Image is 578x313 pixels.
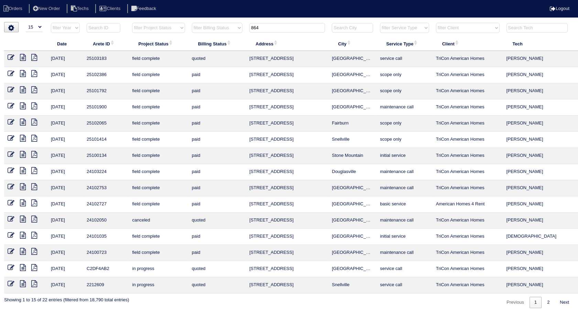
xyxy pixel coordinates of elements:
td: [DATE] [47,180,83,196]
td: C2DF4AB2 [83,261,129,277]
td: [PERSON_NAME] [503,132,575,148]
td: in progress [129,261,188,277]
td: TriCon American Homes [433,148,503,164]
td: TriCon American Homes [433,132,503,148]
th: Tech [503,36,575,51]
a: Clients [95,6,126,11]
td: [DATE] [47,164,83,180]
td: 25102386 [83,67,129,83]
td: [DATE] [47,245,83,261]
td: Fairburn [328,116,377,132]
td: 25101414 [83,132,129,148]
td: [GEOGRAPHIC_DATA] [328,67,377,83]
td: [STREET_ADDRESS] [246,67,328,83]
td: field complete [129,245,188,261]
a: Next [555,297,574,308]
td: TriCon American Homes [433,277,503,293]
td: [PERSON_NAME] [503,180,575,196]
input: Search City [332,23,373,33]
td: 24103224 [83,164,129,180]
td: [GEOGRAPHIC_DATA] [328,180,377,196]
input: Search Tech [506,23,568,33]
input: Search Address [249,23,325,33]
li: Techs [67,4,94,13]
td: [PERSON_NAME] [503,116,575,132]
td: American Homes 4 Rent [433,196,503,213]
td: 25100134 [83,148,129,164]
td: [STREET_ADDRESS] [246,245,328,261]
td: scope only [377,132,432,148]
td: [DATE] [47,67,83,83]
th: City: activate to sort column ascending [328,36,377,51]
td: field complete [129,180,188,196]
td: 25103183 [83,51,129,67]
a: New Order [29,6,65,11]
td: 25101900 [83,99,129,116]
td: 24102753 [83,180,129,196]
td: [PERSON_NAME] [503,277,575,293]
td: [PERSON_NAME] [503,148,575,164]
td: Stone Mountain [328,148,377,164]
a: 1 [530,297,542,308]
td: initial service [377,229,432,245]
td: [DEMOGRAPHIC_DATA] [503,229,575,245]
td: 24101035 [83,229,129,245]
td: [PERSON_NAME] [503,51,575,67]
td: paid [188,164,246,180]
td: [STREET_ADDRESS] [246,180,328,196]
a: Logout [550,6,569,11]
td: [DATE] [47,213,83,229]
td: paid [188,229,246,245]
td: [PERSON_NAME] [503,67,575,83]
td: TriCon American Homes [433,51,503,67]
td: [GEOGRAPHIC_DATA] [328,213,377,229]
td: [DATE] [47,277,83,293]
td: paid [188,245,246,261]
td: TriCon American Homes [433,261,503,277]
td: [STREET_ADDRESS] [246,148,328,164]
td: Snellville [328,277,377,293]
td: [PERSON_NAME] [503,83,575,99]
td: quoted [188,277,246,293]
td: [GEOGRAPHIC_DATA] [328,51,377,67]
td: [DATE] [47,99,83,116]
td: 24100723 [83,245,129,261]
td: paid [188,116,246,132]
td: paid [188,67,246,83]
td: service call [377,277,432,293]
td: TriCon American Homes [433,67,503,83]
td: Douglasville [328,164,377,180]
td: 2212609 [83,277,129,293]
input: Search ID [87,23,120,33]
td: 25101792 [83,83,129,99]
td: [STREET_ADDRESS] [246,213,328,229]
td: TriCon American Homes [433,213,503,229]
td: service call [377,51,432,67]
li: New Order [29,4,65,13]
th: Service Type: activate to sort column ascending [377,36,432,51]
li: Clients [95,4,126,13]
td: quoted [188,261,246,277]
td: TriCon American Homes [433,245,503,261]
td: [STREET_ADDRESS] [246,164,328,180]
td: scope only [377,116,432,132]
td: maintenance call [377,180,432,196]
td: [DATE] [47,83,83,99]
th: Billing Status: activate to sort column ascending [188,36,246,51]
td: [DATE] [47,196,83,213]
td: scope only [377,83,432,99]
td: quoted [188,213,246,229]
td: TriCon American Homes [433,99,503,116]
td: field complete [129,196,188,213]
th: Project Status: activate to sort column ascending [129,36,188,51]
td: [STREET_ADDRESS] [246,277,328,293]
td: paid [188,99,246,116]
td: [STREET_ADDRESS] [246,196,328,213]
td: field complete [129,132,188,148]
div: Showing 1 to 15 of 22 entries (filtered from 18,790 total entries) [4,293,129,303]
td: field complete [129,67,188,83]
th: Date [47,36,83,51]
td: basic service [377,196,432,213]
td: TriCon American Homes [433,180,503,196]
td: [DATE] [47,229,83,245]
